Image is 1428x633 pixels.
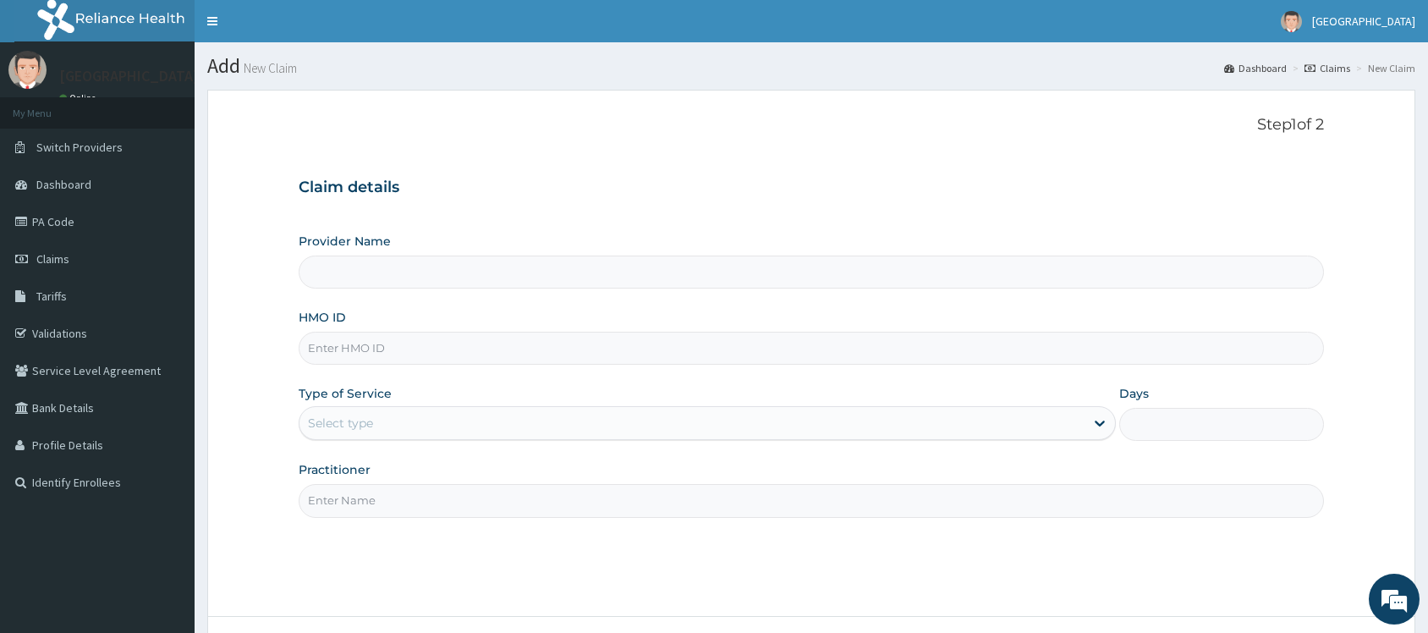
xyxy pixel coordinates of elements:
[1352,61,1415,75] li: New Claim
[299,309,346,326] label: HMO ID
[36,177,91,192] span: Dashboard
[1119,385,1149,402] label: Days
[207,55,1415,77] h1: Add
[299,332,1324,365] input: Enter HMO ID
[299,179,1324,197] h3: Claim details
[1312,14,1415,29] span: [GEOGRAPHIC_DATA]
[299,116,1324,135] p: Step 1 of 2
[59,92,100,104] a: Online
[299,461,371,478] label: Practitioner
[59,69,199,84] p: [GEOGRAPHIC_DATA]
[36,140,123,155] span: Switch Providers
[308,415,373,432] div: Select type
[1304,61,1350,75] a: Claims
[36,251,69,267] span: Claims
[299,385,392,402] label: Type of Service
[36,289,67,304] span: Tariffs
[240,62,297,74] small: New Claim
[1281,11,1302,32] img: User Image
[8,51,47,89] img: User Image
[1224,61,1287,75] a: Dashboard
[299,233,391,250] label: Provider Name
[299,484,1324,517] input: Enter Name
